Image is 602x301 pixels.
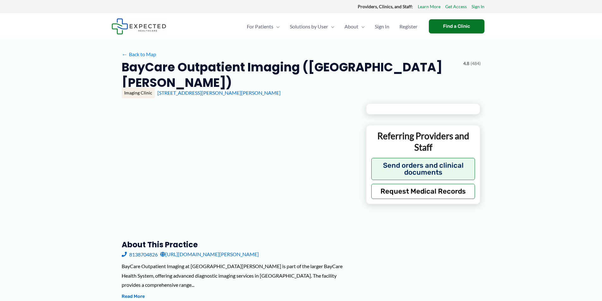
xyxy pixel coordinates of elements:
[122,240,356,250] h3: About this practice
[247,15,273,38] span: For Patients
[122,50,156,59] a: ←Back to Map
[429,19,484,33] a: Find a Clinic
[371,130,475,153] p: Referring Providers and Staff
[160,250,259,259] a: [URL][DOMAIN_NAME][PERSON_NAME]
[339,15,370,38] a: AboutMenu Toggle
[371,158,475,180] button: Send orders and clinical documents
[463,59,469,68] span: 4.8
[394,15,423,38] a: Register
[371,184,475,199] button: Request Medical Records
[285,15,339,38] a: Solutions by UserMenu Toggle
[328,15,334,38] span: Menu Toggle
[242,15,423,38] nav: Primary Site Navigation
[358,4,413,9] strong: Providers, Clinics, and Staff:
[122,59,458,91] h2: BayCare Outpatient Imaging ([GEOGRAPHIC_DATA][PERSON_NAME])
[399,15,417,38] span: Register
[370,15,394,38] a: Sign In
[122,293,145,300] button: Read More
[471,59,481,68] span: (484)
[358,15,365,38] span: Menu Toggle
[122,51,128,57] span: ←
[112,18,166,34] img: Expected Healthcare Logo - side, dark font, small
[273,15,280,38] span: Menu Toggle
[375,15,389,38] span: Sign In
[122,250,158,259] a: 8138704826
[445,3,467,11] a: Get Access
[471,3,484,11] a: Sign In
[344,15,358,38] span: About
[242,15,285,38] a: For PatientsMenu Toggle
[290,15,328,38] span: Solutions by User
[122,262,356,290] div: BayCare Outpatient Imaging at [GEOGRAPHIC_DATA][PERSON_NAME] is part of the larger BayCare Health...
[418,3,441,11] a: Learn More
[122,87,155,98] div: Imaging Clinic
[157,90,281,96] a: [STREET_ADDRESS][PERSON_NAME][PERSON_NAME]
